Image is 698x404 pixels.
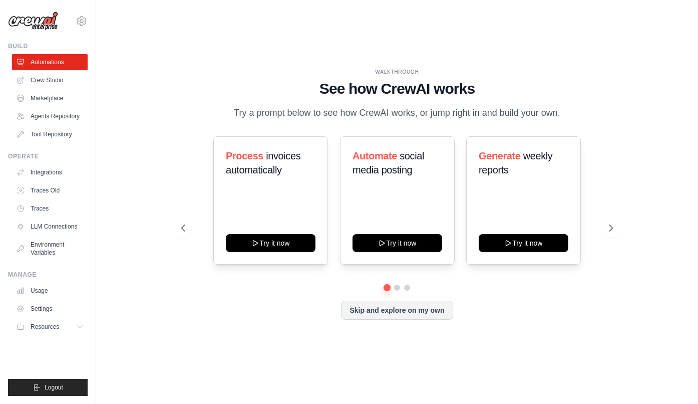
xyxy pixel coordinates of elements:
[12,237,88,261] a: Environment Variables
[479,150,521,161] span: Generate
[12,283,88,299] a: Usage
[353,150,424,175] span: social media posting
[12,182,88,198] a: Traces Old
[45,383,63,391] span: Logout
[226,234,315,252] button: Try it now
[648,356,698,404] iframe: Chat Widget
[479,234,568,252] button: Try it now
[226,150,263,161] span: Process
[12,126,88,142] a: Tool Repository
[12,54,88,70] a: Automations
[8,271,88,279] div: Manage
[12,319,88,335] button: Resources
[12,219,88,235] a: LLM Connections
[12,200,88,217] a: Traces
[353,150,397,161] span: Automate
[8,42,88,50] div: Build
[12,301,88,317] a: Settings
[8,12,58,31] img: Logo
[353,234,442,252] button: Try it now
[226,150,300,175] span: invoices automatically
[229,106,565,120] p: Try a prompt below to see how CrewAI works, or jump right in and build your own.
[12,90,88,106] a: Marketplace
[12,108,88,124] a: Agents Repository
[181,80,613,98] h1: See how CrewAI works
[8,152,88,160] div: Operate
[341,301,453,320] button: Skip and explore on my own
[31,323,59,331] span: Resources
[12,72,88,88] a: Crew Studio
[181,68,613,76] div: WALKTHROUGH
[8,379,88,396] button: Logout
[12,164,88,180] a: Integrations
